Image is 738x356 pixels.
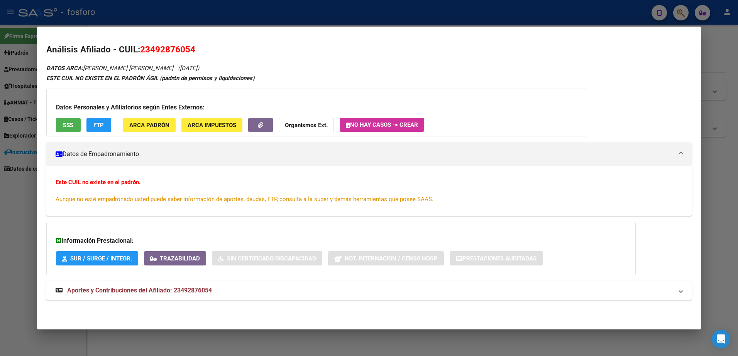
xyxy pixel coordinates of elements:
[86,118,111,132] button: FTP
[462,255,537,262] span: Prestaciones Auditadas
[46,166,692,216] div: Datos de Empadronamiento
[56,251,138,265] button: SUR / SURGE / INTEGR.
[70,255,132,262] span: SUR / SURGE / INTEGR.
[450,251,543,265] button: Prestaciones Auditadas
[212,251,322,265] button: Sin Certificado Discapacidad
[279,118,334,132] button: Organismos Ext.
[346,121,418,128] span: No hay casos -> Crear
[140,44,195,54] span: 23492876054
[56,196,433,203] span: Aunque no esté empadronado usted puede saber información de aportes, deudas, FTP, consulta a la s...
[123,118,176,132] button: ARCA Padrón
[129,122,169,129] span: ARCA Padrón
[46,281,692,300] mat-expansion-panel-header: Aportes y Contribuciones del Afiliado: 23492876054
[56,236,626,245] h3: Información Prestacional:
[67,287,212,294] span: Aportes y Contribuciones del Afiliado: 23492876054
[181,118,242,132] button: ARCA Impuestos
[56,179,140,186] strong: Este CUIL no existe en el padrón.
[178,65,199,72] span: ([DATE])
[328,251,444,265] button: Not. Internacion / Censo Hosp.
[160,255,200,262] span: Trazabilidad
[56,149,674,159] mat-panel-title: Datos de Empadronamiento
[144,251,206,265] button: Trazabilidad
[46,75,254,82] strong: ESTE CUIL NO EXISTE EN EL PADRÓN ÁGIL (padrón de permisos y liquidaciones)
[712,330,730,348] div: Open Intercom Messenger
[46,143,692,166] mat-expansion-panel-header: Datos de Empadronamiento
[285,122,328,129] strong: Organismos Ext.
[345,255,438,262] span: Not. Internacion / Censo Hosp.
[340,118,424,132] button: No hay casos -> Crear
[56,103,579,112] h3: Datos Personales y Afiliatorios según Entes Externos:
[56,118,81,132] button: SSS
[46,43,692,56] h2: Análisis Afiliado - CUIL:
[46,65,173,72] span: [PERSON_NAME] [PERSON_NAME]
[188,122,236,129] span: ARCA Impuestos
[46,65,83,72] strong: DATOS ARCA:
[63,122,73,129] span: SSS
[93,122,104,129] span: FTP
[227,255,316,262] span: Sin Certificado Discapacidad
